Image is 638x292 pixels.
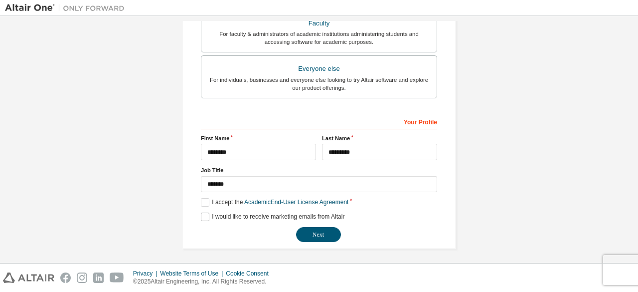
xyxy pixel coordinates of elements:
[201,166,437,174] label: Job Title
[5,3,130,13] img: Altair One
[207,62,431,76] div: Everyone else
[201,113,437,129] div: Your Profile
[244,199,348,206] a: Academic End-User License Agreement
[3,273,54,283] img: altair_logo.svg
[133,278,275,286] p: © 2025 Altair Engineering, Inc. All Rights Reserved.
[226,270,274,278] div: Cookie Consent
[322,134,437,142] label: Last Name
[133,270,160,278] div: Privacy
[201,213,344,221] label: I would like to receive marketing emails from Altair
[93,273,104,283] img: linkedin.svg
[207,16,431,30] div: Faculty
[110,273,124,283] img: youtube.svg
[201,134,316,142] label: First Name
[60,273,71,283] img: facebook.svg
[201,198,348,207] label: I accept the
[160,270,226,278] div: Website Terms of Use
[207,30,431,46] div: For faculty & administrators of academic institutions administering students and accessing softwa...
[296,227,341,242] button: Next
[207,76,431,92] div: For individuals, businesses and everyone else looking to try Altair software and explore our prod...
[77,273,87,283] img: instagram.svg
